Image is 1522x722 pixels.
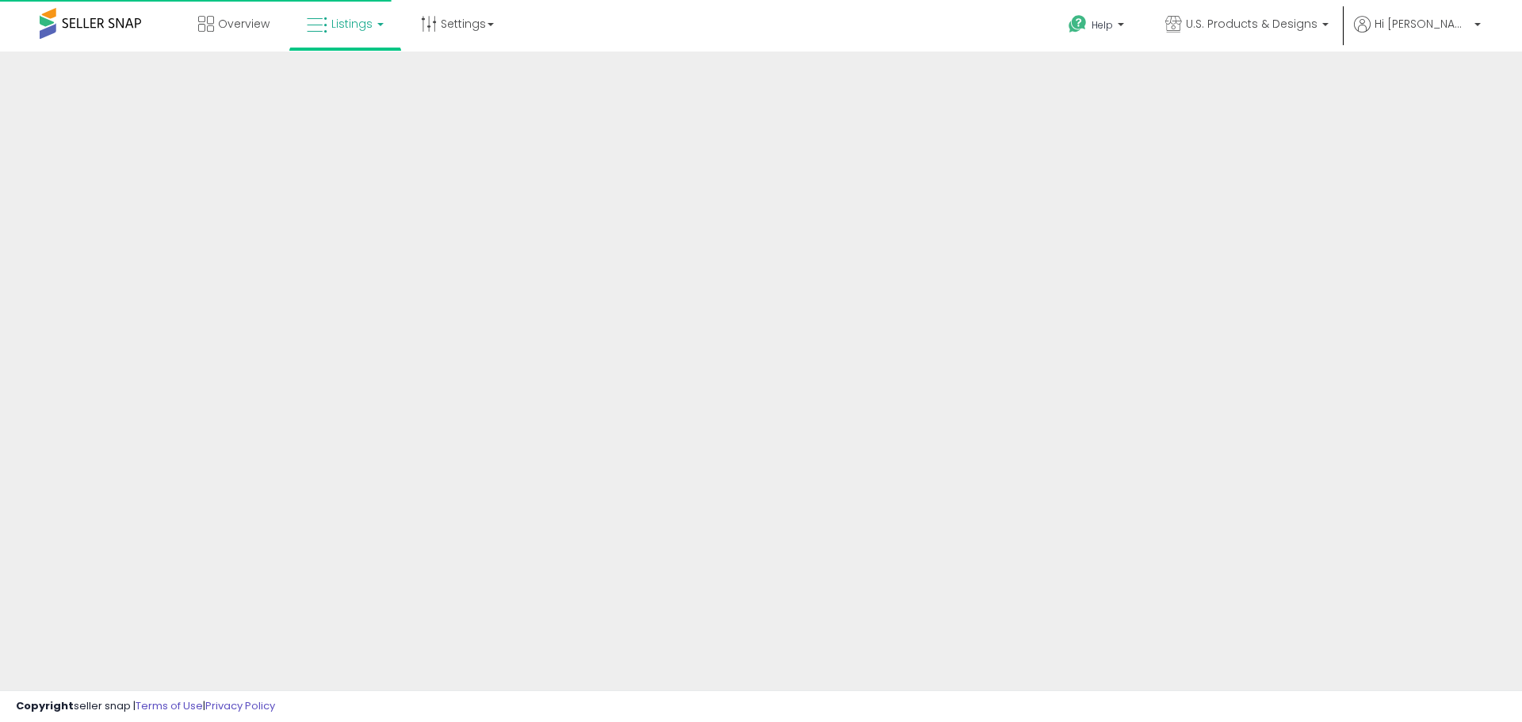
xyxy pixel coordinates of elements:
span: Listings [331,16,373,32]
span: Overview [218,16,270,32]
a: Help [1056,2,1140,52]
span: U.S. Products & Designs [1186,16,1317,32]
a: Hi [PERSON_NAME] [1354,16,1481,52]
a: Terms of Use [136,698,203,713]
div: seller snap | | [16,699,275,714]
strong: Copyright [16,698,74,713]
i: Get Help [1068,14,1088,34]
a: Privacy Policy [205,698,275,713]
span: Hi [PERSON_NAME] [1375,16,1470,32]
span: Help [1092,18,1113,32]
